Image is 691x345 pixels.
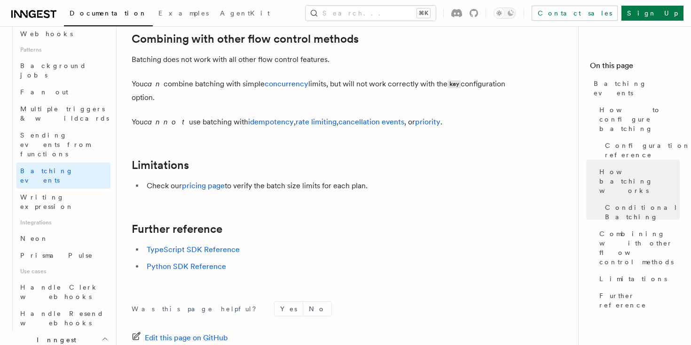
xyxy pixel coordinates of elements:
a: pricing page [182,181,225,190]
span: Limitations [599,274,667,284]
a: idempotency [248,117,294,126]
span: Batching events [594,79,680,98]
span: Prisma Pulse [20,252,93,259]
span: Writing expression [20,193,74,210]
a: Limitations [596,270,680,287]
a: Batching events [16,162,110,189]
span: Webhooks [20,30,73,38]
a: Handle Resend webhooks [16,305,110,331]
span: Edit this page on GitHub [145,331,228,345]
span: Patterns [16,42,110,57]
a: Further reference [596,287,680,314]
a: Multiple triggers & wildcards [16,100,110,127]
a: Combining with other flow control methods [132,32,359,46]
kbd: ⌘K [417,8,430,18]
span: Batching events [20,167,73,184]
span: Fan out [20,88,68,96]
a: Further reference [132,222,222,236]
p: You use batching with , , , or . [132,115,508,129]
span: How batching works [599,167,680,195]
span: AgentKit [220,9,270,17]
p: Batching does not work with all other flow control features. [132,53,508,66]
a: Sending events from functions [16,127,110,162]
span: Configuration reference [605,141,691,160]
span: Examples [158,9,209,17]
span: Sending events from functions [20,131,90,158]
span: Background jobs [20,62,86,79]
code: key [448,80,461,88]
a: priority [415,117,440,126]
a: Limitations [132,159,189,172]
em: can [144,79,164,88]
a: Webhooks [16,25,110,42]
span: Conditional Batching [605,203,680,222]
p: Was this page helpful? [132,304,263,314]
a: How batching works [596,163,680,199]
span: Handle Clerk webhooks [20,284,99,300]
a: concurrency [265,79,308,88]
span: How to configure batching [599,105,680,133]
span: Multiple triggers & wildcards [20,105,109,122]
a: Sign Up [621,6,683,21]
a: Python SDK Reference [147,262,226,271]
button: No [303,302,331,316]
a: Writing expression [16,189,110,215]
h4: On this page [590,60,680,75]
p: You combine batching with simple limits, but will not work correctly with the configuration option. [132,77,508,104]
span: Documentation [70,9,147,17]
span: Use cases [16,264,110,279]
a: Prisma Pulse [16,247,110,264]
a: Combining with other flow control methods [596,225,680,270]
span: Combining with other flow control methods [599,229,680,267]
a: Configuration reference [601,137,680,163]
button: Yes [275,302,303,316]
em: cannot [144,117,189,126]
span: Integrations [16,215,110,230]
a: Fan out [16,84,110,100]
span: Handle Resend webhooks [20,310,104,327]
a: Conditional Batching [601,199,680,225]
a: Edit this page on GitHub [132,331,228,345]
span: Further reference [599,291,680,310]
button: Toggle dark mode [494,8,516,19]
a: Documentation [64,3,153,26]
a: Contact sales [532,6,618,21]
a: Neon [16,230,110,247]
a: AgentKit [214,3,275,25]
li: Check our to verify the batch size limits for each plan. [144,179,508,192]
a: Handle Clerk webhooks [16,279,110,305]
a: Background jobs [16,57,110,84]
a: Batching events [590,75,680,101]
span: Neon [20,235,48,242]
a: TypeScript SDK Reference [147,245,240,254]
a: Examples [153,3,214,25]
a: rate limiting [296,117,337,126]
button: Search...⌘K [306,6,436,21]
a: How to configure batching [596,101,680,137]
a: cancellation events [338,117,404,126]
